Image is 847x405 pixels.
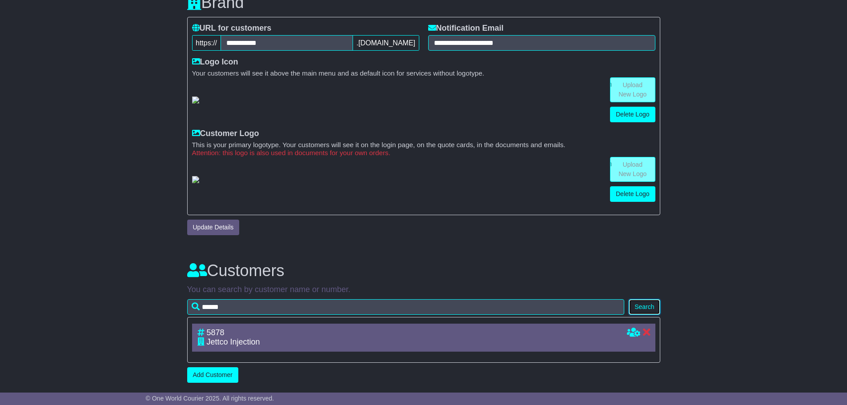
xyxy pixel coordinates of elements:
[192,69,655,77] small: Your customers will see it above the main menu and as default icon for services without logotype.
[146,395,274,402] span: © One World Courier 2025. All rights reserved.
[192,129,259,139] label: Customer Logo
[192,149,655,157] small: Attention: this logo is also used in documents for your own orders.
[192,176,199,183] img: GetCustomerLogo
[610,186,655,202] a: Delete Logo
[610,157,655,182] a: Upload New Logo
[192,57,238,67] label: Logo Icon
[192,96,199,104] img: GetResellerIconLogo
[192,141,655,149] small: This is your primary logotype. Your customers will see it on the login page, on the quote cards, ...
[207,328,225,337] span: 5878
[629,299,660,315] button: Search
[428,24,504,33] label: Notification Email
[187,285,660,295] p: You can search by customer name or number.
[192,35,221,51] span: https://
[187,220,240,235] button: Update Details
[610,107,655,122] a: Delete Logo
[187,367,238,383] a: Add Customer
[207,337,260,346] span: Jettco Injection
[187,262,660,280] h3: Customers
[353,35,419,51] span: .[DOMAIN_NAME]
[192,24,272,33] label: URL for customers
[610,77,655,102] a: Upload New Logo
